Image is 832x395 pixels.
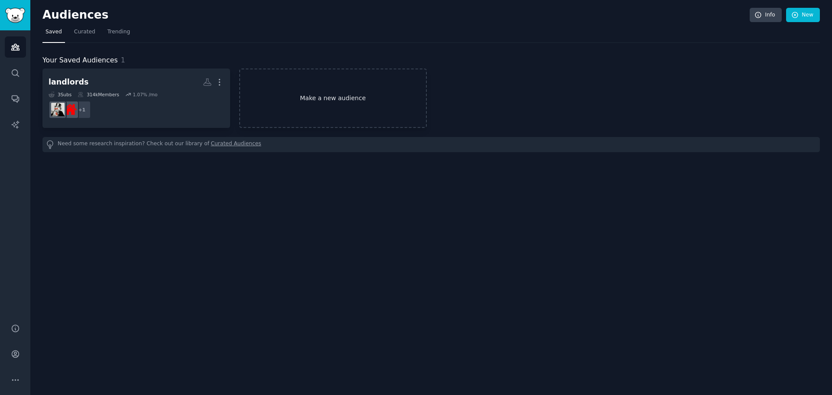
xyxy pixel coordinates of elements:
[74,28,95,36] span: Curated
[104,25,133,43] a: Trending
[107,28,130,36] span: Trending
[42,8,750,22] h2: Audiences
[78,91,119,98] div: 314k Members
[42,55,118,66] span: Your Saved Audiences
[49,77,88,88] div: landlords
[42,137,820,152] div: Need some research inspiration? Check out our library of
[51,103,65,116] img: LandlordLove
[133,91,157,98] div: 1.07 % /mo
[239,69,427,128] a: Make a new audience
[42,25,65,43] a: Saved
[73,101,91,119] div: + 1
[121,56,125,64] span: 1
[750,8,782,23] a: Info
[63,103,77,116] img: uklandlords
[5,8,25,23] img: GummySearch logo
[786,8,820,23] a: New
[49,91,71,98] div: 3 Sub s
[71,25,98,43] a: Curated
[45,28,62,36] span: Saved
[211,140,261,149] a: Curated Audiences
[42,69,230,128] a: landlords3Subs314kMembers1.07% /mo+1uklandlordsLandlordLove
